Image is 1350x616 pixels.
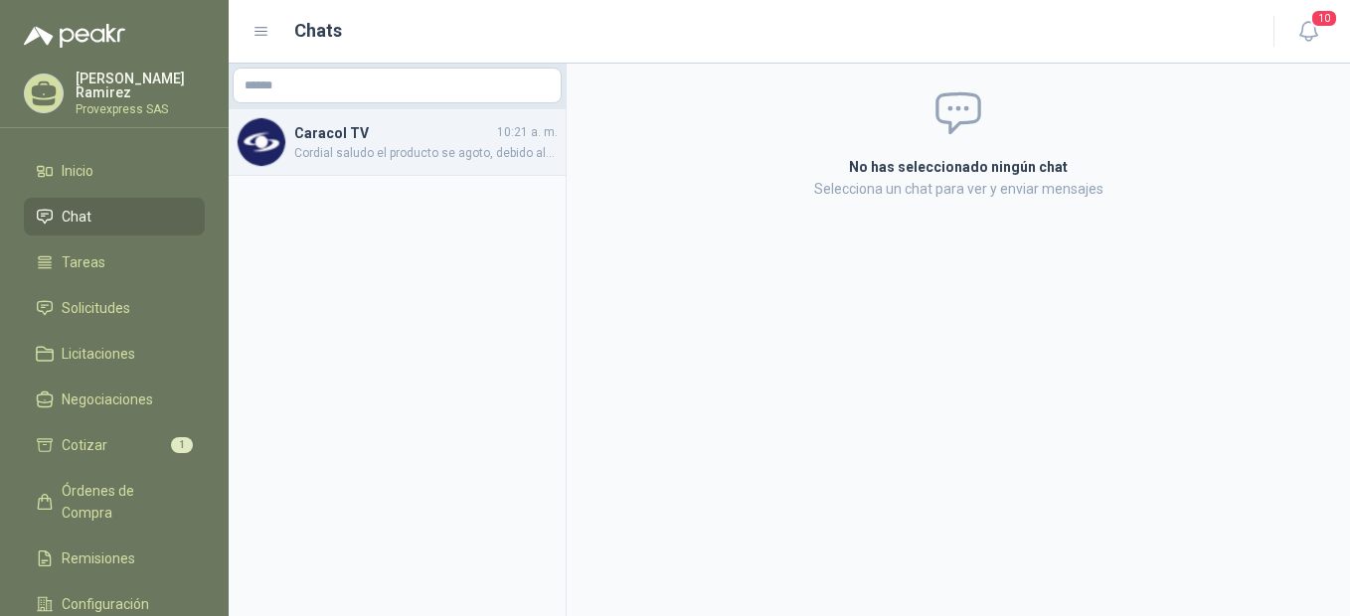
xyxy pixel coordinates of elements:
span: Cordial saludo el producto se agoto, debido ala lata demanda , no se tramitó el pedido, se aviso ... [294,144,558,163]
span: 10 [1310,9,1338,28]
a: Órdenes de Compra [24,472,205,532]
span: Chat [62,206,91,228]
a: Inicio [24,152,205,190]
a: Tareas [24,243,205,281]
img: Company Logo [238,118,285,166]
h2: No has seleccionado ningún chat [611,156,1305,178]
span: 10:21 a. m. [497,123,558,142]
span: Remisiones [62,547,135,569]
p: Provexpress SAS [76,103,205,115]
span: Solicitudes [62,297,130,319]
a: Chat [24,198,205,235]
a: Solicitudes [24,289,205,327]
a: Company LogoCaracol TV10:21 a. m.Cordial saludo el producto se agoto, debido ala lata demanda , n... [229,109,566,176]
span: Órdenes de Compra [62,480,186,524]
span: Tareas [62,251,105,273]
h4: Caracol TV [294,122,493,144]
p: [PERSON_NAME] Ramirez [76,72,205,99]
span: 1 [171,437,193,453]
img: Logo peakr [24,24,125,48]
a: Remisiones [24,539,205,577]
h1: Chats [294,17,342,45]
span: Cotizar [62,434,107,456]
span: Configuración [62,593,149,615]
a: Negociaciones [24,381,205,418]
span: Negociaciones [62,388,153,410]
button: 10 [1290,14,1326,50]
p: Selecciona un chat para ver y enviar mensajes [611,178,1305,200]
a: Licitaciones [24,335,205,373]
a: Cotizar1 [24,426,205,464]
span: Inicio [62,160,93,182]
span: Licitaciones [62,343,135,365]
